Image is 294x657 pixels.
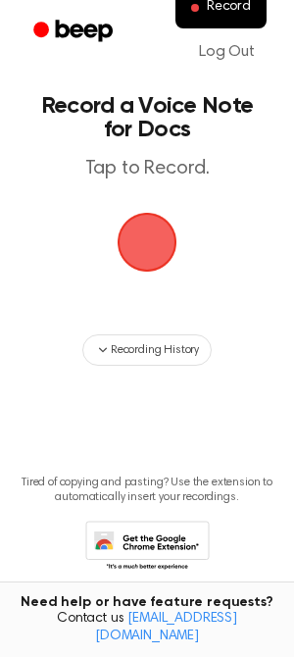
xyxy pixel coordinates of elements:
a: Log Out [179,28,274,76]
span: Contact us [12,611,282,645]
button: Beep Logo [118,213,176,272]
h1: Record a Voice Note for Docs [35,94,259,141]
a: Beep [20,13,130,51]
p: Tap to Record. [35,157,259,181]
button: Recording History [82,334,212,366]
p: Tired of copying and pasting? Use the extension to automatically insert your recordings. [16,476,278,505]
span: Recording History [111,341,199,359]
a: [EMAIL_ADDRESS][DOMAIN_NAME] [95,612,237,643]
